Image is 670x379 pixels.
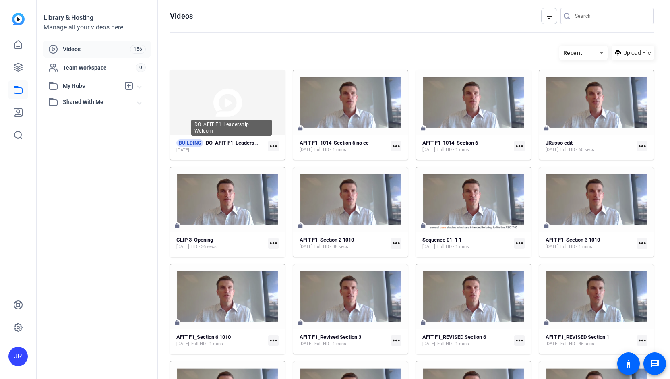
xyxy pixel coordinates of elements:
span: [DATE] [176,147,189,153]
mat-icon: more_horiz [391,141,401,151]
span: Full HD - 1 mins [437,244,469,250]
div: Library & Hosting [43,13,151,23]
span: Recent [563,50,583,56]
div: DO_AFIT F1_Leadership Welcom [191,120,272,136]
mat-icon: filter_list [544,11,554,21]
strong: CLIP 3_Opening [176,237,213,243]
span: [DATE] [176,244,189,250]
strong: JRusso edit [546,140,573,146]
span: Full HD - 46 secs [560,341,594,347]
span: [DATE] [546,147,558,153]
span: [DATE] [300,244,312,250]
span: Full HD - 1 mins [437,341,469,347]
span: Team Workspace [63,64,136,72]
img: blue-gradient.svg [12,13,25,25]
mat-icon: more_horiz [514,335,525,346]
span: [DATE] [300,147,312,153]
span: Full HD - 1 mins [314,341,346,347]
span: [DATE] [546,244,558,250]
span: Shared With Me [63,98,138,106]
span: HD - 36 secs [191,244,217,250]
strong: AFIT F1_REVISED Section 1 [546,334,609,340]
span: 0 [136,63,146,72]
span: Full HD - 1 mins [560,244,592,250]
span: My Hubs [63,82,120,90]
a: AFIT F1_1014_Section 6 no cc[DATE]Full HD - 1 mins [300,140,388,153]
strong: AFIT F1_Section 3 1010 [546,237,600,243]
span: Full HD - 1 mins [314,147,346,153]
span: Full HD - 60 secs [560,147,594,153]
strong: Sequence 01_1 1 [422,237,461,243]
a: Sequence 01_1 1[DATE]Full HD - 1 mins [422,237,511,250]
span: [DATE] [422,244,435,250]
button: Upload File [612,46,654,60]
span: Upload File [623,49,651,57]
mat-icon: more_horiz [514,141,525,151]
mat-icon: message [650,359,660,369]
a: AFIT F1_Section 6 1010[DATE]Full HD - 1 mins [176,334,265,347]
span: Full HD - 38 secs [314,244,348,250]
mat-expansion-panel-header: My Hubs [43,78,151,94]
mat-icon: more_horiz [268,238,279,249]
mat-icon: more_horiz [637,238,647,249]
span: BUILDING [176,139,203,147]
strong: AFIT F1_Revised Section 3 [300,334,361,340]
span: [DATE] [546,341,558,347]
strong: AFIT F1_Section 2 1010 [300,237,354,243]
mat-icon: more_horiz [391,238,401,249]
mat-icon: more_horiz [268,141,279,151]
a: AFIT F1_Section 3 1010[DATE]Full HD - 1 mins [546,237,634,250]
span: [DATE] [422,147,435,153]
div: JR [8,347,28,366]
a: AFIT F1_1014_Section 6[DATE]Full HD - 1 mins [422,140,511,153]
span: [DATE] [176,341,189,347]
mat-icon: more_horiz [514,238,525,249]
mat-icon: more_horiz [268,335,279,346]
mat-icon: accessibility [624,359,633,369]
strong: AFIT F1_Section 6 1010 [176,334,231,340]
strong: AFIT F1_REVISED Section 6 [422,334,486,340]
strong: AFIT F1_1014_Section 6 no cc [300,140,369,146]
a: BUILDINGDO_AFIT F1_Leadership Welcom[DATE] [176,139,265,153]
a: AFIT F1_Revised Section 3[DATE]Full HD - 1 mins [300,334,388,347]
strong: AFIT F1_1014_Section 6 [422,140,478,146]
strong: DO_AFIT F1_Leadership Welcom [206,140,281,146]
span: Full HD - 1 mins [191,341,223,347]
mat-expansion-panel-header: Shared With Me [43,94,151,110]
mat-icon: more_horiz [637,141,647,151]
a: CLIP 3_Opening[DATE]HD - 36 secs [176,237,265,250]
span: [DATE] [422,341,435,347]
a: AFIT F1_Section 2 1010[DATE]Full HD - 38 secs [300,237,388,250]
a: AFIT F1_REVISED Section 6[DATE]Full HD - 1 mins [422,334,511,347]
mat-icon: more_horiz [391,335,401,346]
span: [DATE] [300,341,312,347]
span: Videos [63,45,130,53]
h1: Videos [170,11,193,21]
div: Manage all your videos here [43,23,151,32]
input: Search [575,11,647,21]
span: 156 [130,45,146,54]
a: JRusso edit[DATE]Full HD - 60 secs [546,140,634,153]
span: Full HD - 1 mins [437,147,469,153]
a: AFIT F1_REVISED Section 1[DATE]Full HD - 46 secs [546,334,634,347]
mat-icon: more_horiz [637,335,647,346]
